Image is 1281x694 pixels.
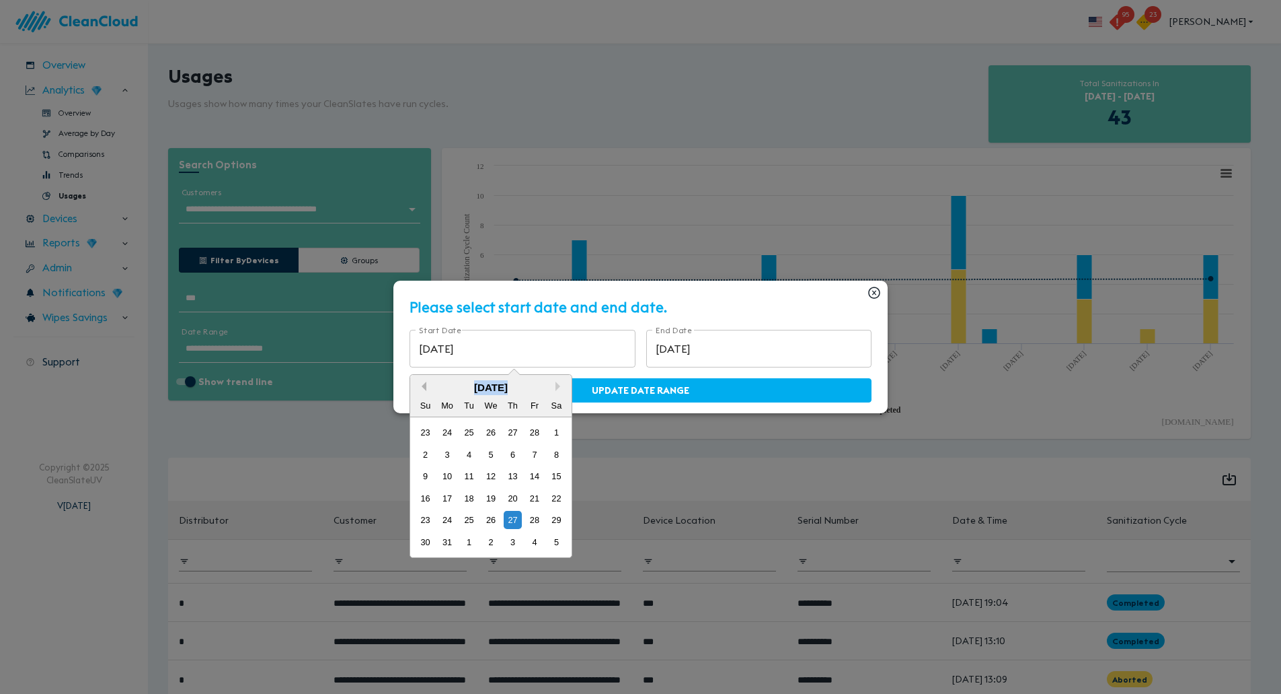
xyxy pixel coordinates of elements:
[547,511,566,529] div: Choose Saturday, March 29th, 2025
[424,382,857,399] span: Update Date Range
[481,489,500,507] div: Choose Wednesday, March 19th, 2025
[438,489,457,507] div: Choose Monday, March 17th, 2025
[525,532,543,551] div: Choose Friday, April 4th, 2025
[438,445,457,463] div: Choose Monday, March 3rd, 2025
[525,445,543,463] div: Choose Friday, March 7th, 2025
[525,511,543,529] div: Choose Friday, March 28th, 2025
[547,532,566,551] div: Choose Saturday, April 5th, 2025
[547,445,566,463] div: Choose Saturday, March 8th, 2025
[481,511,500,529] div: Choose Wednesday, March 26th, 2025
[481,532,500,551] div: Choose Wednesday, April 2nd, 2025
[410,378,871,403] button: Update Date Range
[504,423,522,442] div: Choose Thursday, February 27th, 2025
[481,396,500,415] div: We
[460,532,478,551] div: Choose Tuesday, April 1st, 2025
[481,423,500,442] div: Choose Wednesday, February 26th, 2025
[460,445,478,463] div: Choose Tuesday, March 4th, 2025
[525,489,543,507] div: Choose Friday, March 21st, 2025
[504,467,522,485] div: Choose Thursday, March 13th, 2025
[525,467,543,485] div: Choose Friday, March 14th, 2025
[410,380,572,395] div: [DATE]
[460,467,478,485] div: Choose Tuesday, March 11th, 2025
[481,445,500,463] div: Choose Wednesday, March 5th, 2025
[460,423,478,442] div: Choose Tuesday, February 25th, 2025
[504,445,522,463] div: Choose Thursday, March 6th, 2025
[416,489,434,507] div: Choose Sunday, March 16th, 2025
[547,467,566,485] div: Choose Saturday, March 15th, 2025
[416,423,434,442] div: Choose Sunday, February 23rd, 2025
[416,445,434,463] div: Choose Sunday, March 2nd, 2025
[438,423,457,442] div: Choose Monday, February 24th, 2025
[504,511,522,529] div: Choose Thursday, March 27th, 2025
[525,396,543,415] div: Fr
[438,532,457,551] div: Choose Monday, March 31st, 2025
[416,511,434,529] div: Choose Sunday, March 23rd, 2025
[460,489,478,507] div: Choose Tuesday, March 18th, 2025
[417,382,426,391] button: Previous Month
[410,298,871,318] h2: Please select start date and end date.
[504,532,522,551] div: Choose Thursday, April 3rd, 2025
[504,396,522,415] div: Th
[525,423,543,442] div: Choose Friday, February 28th, 2025
[481,467,500,485] div: Choose Wednesday, March 12th, 2025
[416,467,434,485] div: Choose Sunday, March 9th, 2025
[438,396,457,415] div: Mo
[547,423,566,442] div: Choose Saturday, March 1st, 2025
[438,467,457,485] div: Choose Monday, March 10th, 2025
[414,421,567,553] div: month 2025-03
[555,382,565,391] button: Next Month
[438,511,457,529] div: Choose Monday, March 24th, 2025
[460,396,478,415] div: Tu
[416,396,434,415] div: Su
[416,532,434,551] div: Choose Sunday, March 30th, 2025
[547,396,566,415] div: Sa
[460,511,478,529] div: Choose Tuesday, March 25th, 2025
[504,489,522,507] div: Choose Thursday, March 20th, 2025
[547,489,566,507] div: Choose Saturday, March 22nd, 2025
